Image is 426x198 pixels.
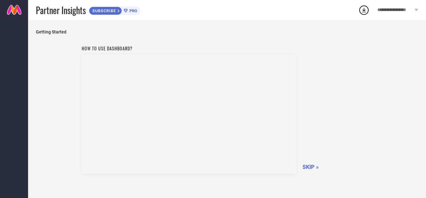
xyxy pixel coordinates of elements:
span: Partner Insights [36,4,86,17]
span: Getting Started [36,29,418,34]
iframe: YouTube video player [82,55,296,174]
span: SKIP » [303,164,319,170]
span: PRO [128,8,137,13]
a: SUBSCRIBEPRO [89,5,140,15]
h1: How to use dashboard? [82,45,296,52]
span: SUBSCRIBE [89,8,118,13]
div: Open download list [358,4,370,16]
